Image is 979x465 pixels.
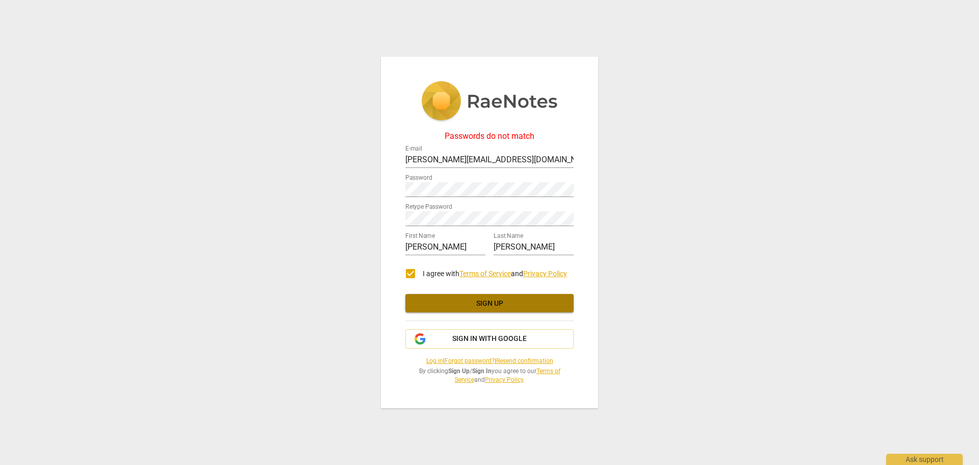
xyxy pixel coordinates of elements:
[405,204,452,210] label: Retype Password
[421,81,558,123] img: 5ac2273c67554f335776073100b6d88f.svg
[472,368,492,375] b: Sign In
[405,175,432,181] label: Password
[459,270,511,278] a: Terms of Service
[405,132,574,141] div: Passwords do not match
[405,367,574,384] span: By clicking / you agree to our and .
[455,368,560,383] a: Terms of Service
[523,270,567,278] a: Privacy Policy
[405,329,574,349] button: Sign in with Google
[496,357,553,364] a: Resend confirmation
[405,233,435,239] label: First Name
[414,299,565,309] span: Sign up
[452,334,527,344] span: Sign in with Google
[886,454,963,465] div: Ask support
[494,233,523,239] label: Last Name
[448,368,470,375] b: Sign Up
[405,357,574,365] span: | |
[485,376,523,383] a: Privacy Policy
[423,270,567,278] span: I agree with and
[426,357,443,364] a: Log in
[405,146,422,152] label: E-mail
[405,294,574,312] button: Sign up
[445,357,495,364] a: Forgot password?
